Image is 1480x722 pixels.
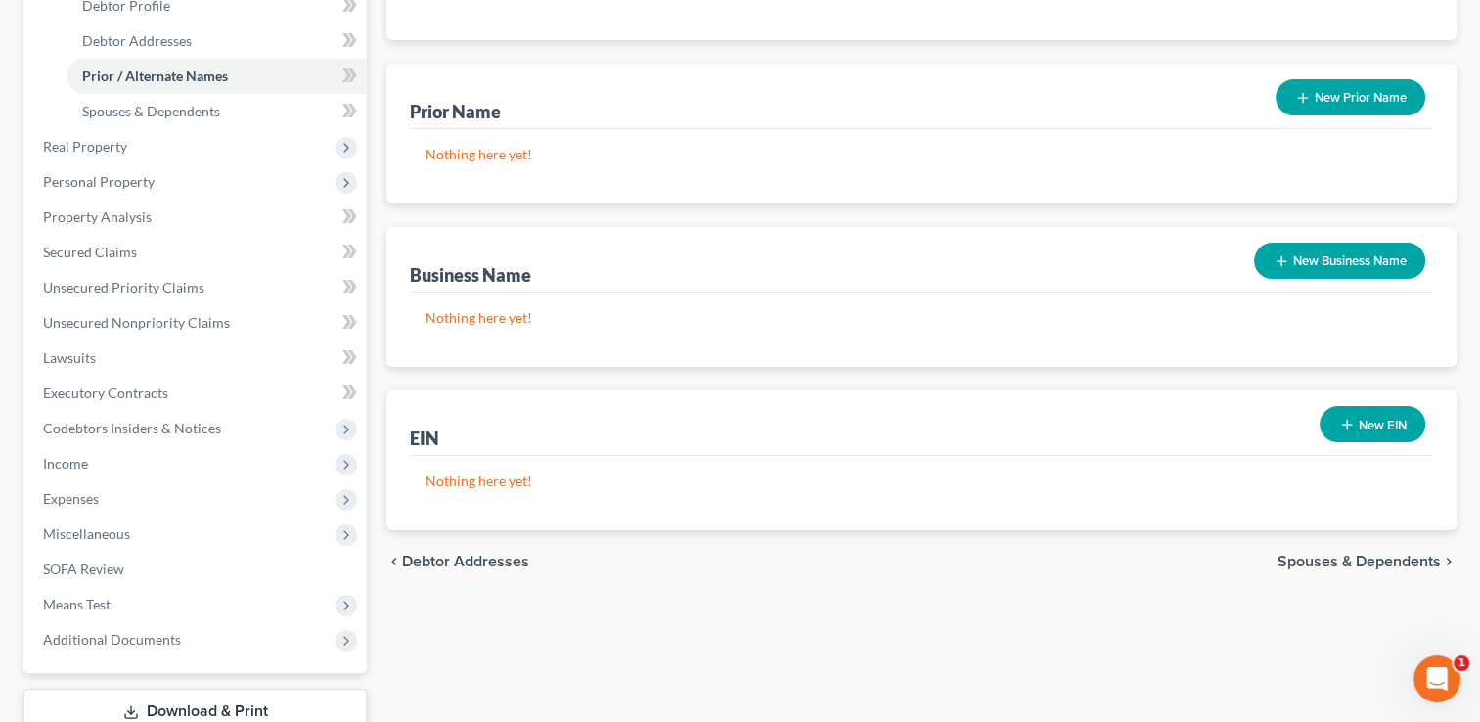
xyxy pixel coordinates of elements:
a: Prior / Alternate Names [67,59,367,94]
button: Spouses & Dependents chevron_right [1278,554,1457,569]
a: SOFA Review [27,552,367,587]
span: Spouses & Dependents [1278,554,1441,569]
span: Expenses [43,490,99,507]
span: Debtor Addresses [402,554,529,569]
a: Lawsuits [27,340,367,376]
span: Debtor Addresses [82,32,192,49]
a: Unsecured Priority Claims [27,270,367,305]
span: Spouses & Dependents [82,103,220,119]
i: chevron_left [386,554,402,569]
span: Unsecured Priority Claims [43,279,204,295]
a: Unsecured Nonpriority Claims [27,305,367,340]
span: 1 [1454,655,1469,671]
i: chevron_right [1441,554,1457,569]
a: Secured Claims [27,235,367,270]
a: Spouses & Dependents [67,94,367,129]
button: chevron_left Debtor Addresses [386,554,529,569]
p: Nothing here yet! [426,308,1417,328]
span: Personal Property [43,173,155,190]
span: Additional Documents [43,631,181,648]
div: Business Name [410,263,531,287]
span: Real Property [43,138,127,155]
span: Secured Claims [43,244,137,260]
span: Unsecured Nonpriority Claims [43,314,230,331]
div: Prior Name [410,100,501,123]
span: SOFA Review [43,561,124,577]
span: Miscellaneous [43,525,130,542]
button: New Prior Name [1276,79,1425,115]
p: Nothing here yet! [426,145,1417,164]
span: Lawsuits [43,349,96,366]
a: Executory Contracts [27,376,367,411]
button: New Business Name [1254,243,1425,279]
span: Codebtors Insiders & Notices [43,420,221,436]
div: EIN [410,427,439,450]
p: Nothing here yet! [426,472,1417,491]
span: Income [43,455,88,472]
a: Debtor Addresses [67,23,367,59]
span: Means Test [43,596,111,612]
span: Prior / Alternate Names [82,68,228,84]
button: New EIN [1320,406,1425,442]
span: Executory Contracts [43,384,168,401]
span: Property Analysis [43,208,152,225]
iframe: Intercom live chat [1413,655,1460,702]
a: Property Analysis [27,200,367,235]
